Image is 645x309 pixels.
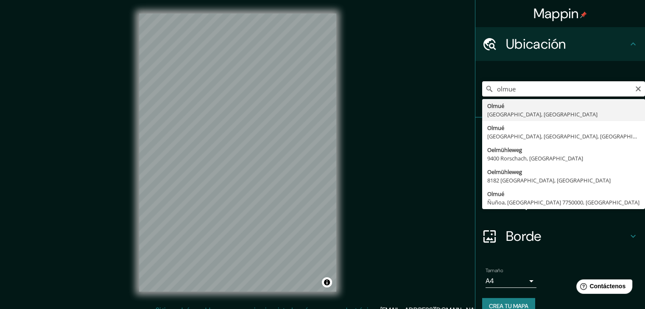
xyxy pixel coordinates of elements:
div: Patas [475,118,645,152]
iframe: Lanzador de widgets de ayuda [570,276,636,300]
font: A4 [486,276,494,285]
input: Elige tu ciudad o zona [482,81,645,97]
font: Oelmühleweg [487,168,522,176]
font: Ñuñoa, [GEOGRAPHIC_DATA] 7750000, [GEOGRAPHIC_DATA] [487,199,639,206]
font: Tamaño [486,267,503,274]
font: Oelmühleweg [487,146,522,154]
font: Borde [506,227,542,245]
button: Activar o desactivar atribución [322,277,332,287]
font: Ubicación [506,35,566,53]
canvas: Mapa [139,14,336,292]
div: Borde [475,219,645,253]
div: Estilo [475,152,645,185]
font: Mappin [533,5,579,22]
font: Olmué [487,102,504,110]
font: 8182 [GEOGRAPHIC_DATA], [GEOGRAPHIC_DATA] [487,177,611,184]
font: Olmué [487,124,504,132]
button: Claro [635,84,642,92]
div: A4 [486,274,536,288]
img: pin-icon.png [580,11,587,18]
font: Olmué [487,190,504,198]
font: 9400 Rorschach, [GEOGRAPHIC_DATA] [487,154,583,162]
div: Disposición [475,185,645,219]
font: [GEOGRAPHIC_DATA], [GEOGRAPHIC_DATA] [487,110,598,118]
div: Ubicación [475,27,645,61]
